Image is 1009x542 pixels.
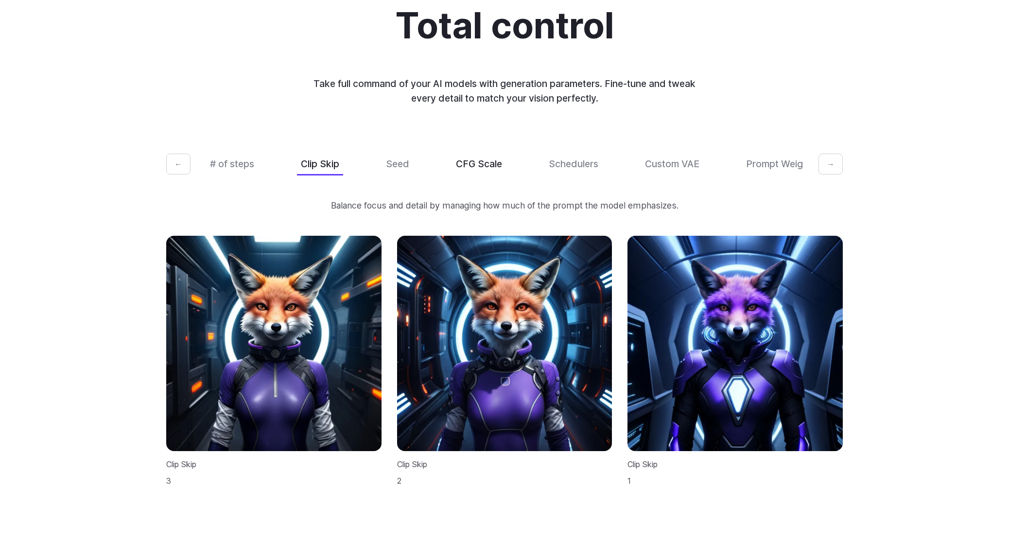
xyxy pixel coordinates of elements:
span: Clip Skip [397,458,427,471]
img: A woman in a purple and black outfit with a fox head [166,236,382,451]
h2: Total control [395,6,614,45]
button: Schedulers [545,153,602,175]
p: Take full command of your AI models with generation parameters. Fine-tune and tweak every detail ... [302,76,707,106]
img: A woman in a purple and black outfit with a fox head [627,236,843,451]
button: → [818,154,843,175]
span: 3 [166,475,171,488]
img: A woman in a purple and black outfit with a fox head [397,236,612,451]
span: 1 [627,475,631,488]
button: Prompt Weights [742,153,820,175]
button: CFG Scale [452,153,506,175]
span: 2 [397,475,401,488]
button: ← [166,154,191,175]
span: Clip Skip [627,458,658,471]
p: Balance focus and detail by managing how much of the prompt the model emphasizes. [166,199,843,212]
button: Custom VAE [641,153,703,175]
button: # of steps [206,153,258,175]
span: Clip Skip [166,458,196,471]
button: Clip Skip [297,153,343,175]
button: Seed [382,153,413,175]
